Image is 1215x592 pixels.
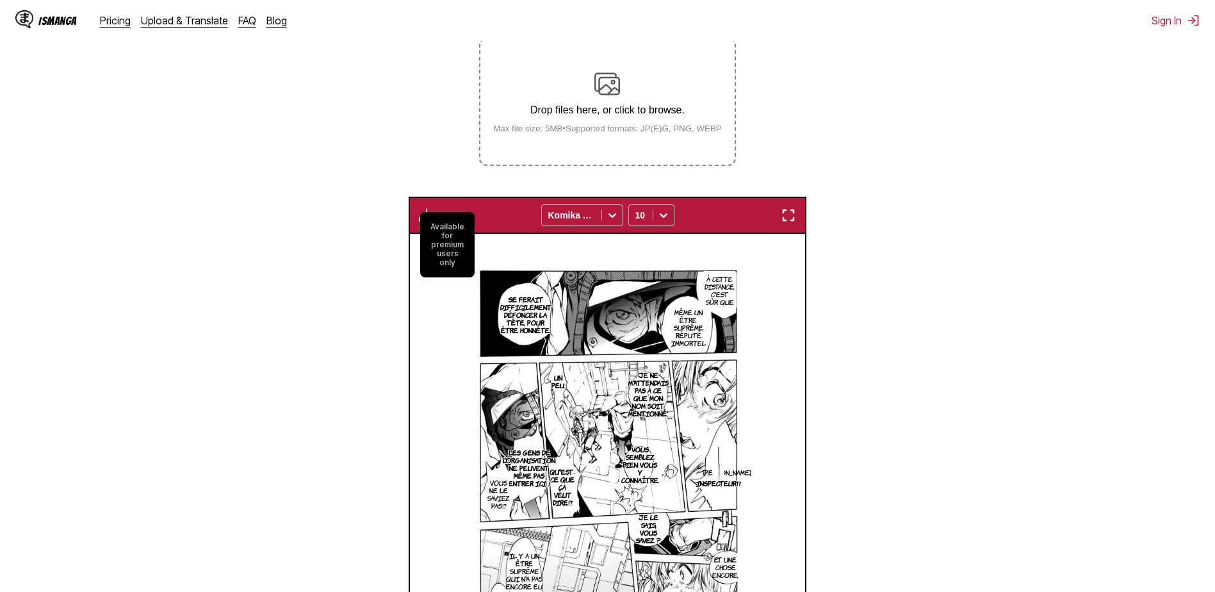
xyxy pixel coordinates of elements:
p: Qu'est-ce que ça veut dire⁉ [547,465,578,509]
a: Pricing [100,14,131,27]
small: Available for premium users only [420,212,475,277]
img: Sign out [1187,14,1200,27]
p: vous semblez bien vous y connaître. [619,443,662,486]
p: se ferait difficilement défoncer la tête, pour être honnête. [498,293,554,336]
p: Je le sais, vous savez ? [633,511,664,547]
button: Sign In [1152,14,1200,27]
p: [PERSON_NAME], [700,466,754,479]
p: - Inspecteur⁉ [694,469,744,489]
a: Upload & Translate [141,14,228,27]
p: Drop files here, or click to browse. [483,104,732,116]
div: IsManga [38,15,77,27]
img: IsManga Logo [15,10,33,28]
small: Max file size: 5MB • Supported formats: JP(E)G, PNG, WEBP [483,124,732,133]
p: À cette distance, c'est sûr que [702,272,737,308]
img: Download translated images [419,208,434,223]
p: Les gens de l'organisation ne peuvent même pas entrer ici ! [500,446,558,489]
a: IsManga LogoIsManga [15,10,100,31]
a: Blog [266,14,287,27]
p: même un être suprême réputé immortel [669,306,708,349]
p: Je ne m'attendais pas à ce que mon nom soit mentionné. [626,368,671,420]
p: Vous ne le saviez pas⁉ [485,476,512,512]
p: Et une chose encore, [710,553,741,581]
a: FAQ [238,14,256,27]
img: Enter fullscreen [781,208,796,223]
p: Un peu. [549,371,567,391]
